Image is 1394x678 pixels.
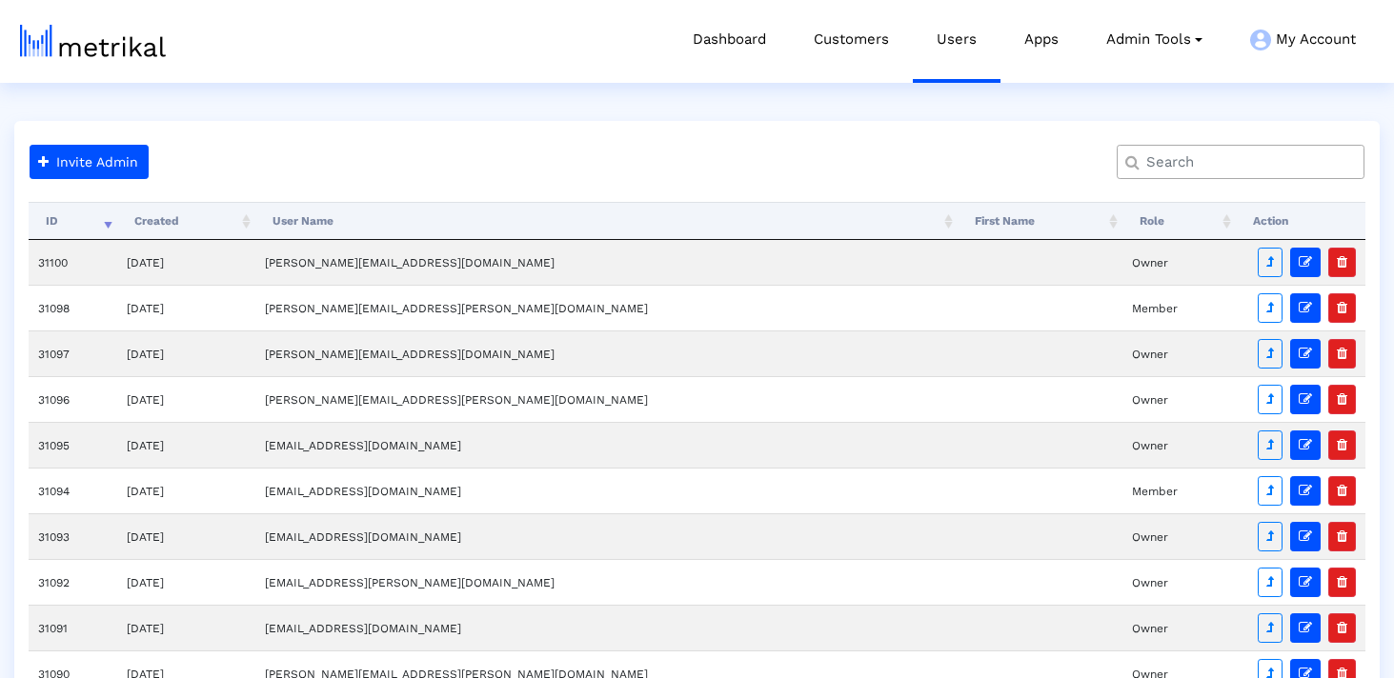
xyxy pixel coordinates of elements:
[1122,513,1236,559] td: Owner
[1258,248,1283,277] button: Make Admin
[1250,30,1271,50] img: my-account-menu-icon.png
[29,202,117,240] th: ID: activate to sort column ascending
[1133,152,1357,172] input: Search
[117,468,255,513] td: [DATE]
[1122,605,1236,650] td: Owner
[255,376,958,422] td: [PERSON_NAME][EMAIL_ADDRESS][PERSON_NAME][DOMAIN_NAME]
[29,330,117,376] td: 31097
[29,376,117,422] td: 31096
[1258,568,1283,597] button: Make Admin
[117,330,255,376] td: [DATE]
[255,513,958,559] td: [EMAIL_ADDRESS][DOMAIN_NAME]
[29,513,117,559] td: 31093
[117,240,255,285] td: [DATE]
[117,202,255,240] th: Created: activate to sort column ascending
[958,202,1122,240] th: First Name: activate to sort column ascending
[29,240,117,285] td: 31100
[1236,202,1365,240] th: Action
[255,240,958,285] td: [PERSON_NAME][EMAIL_ADDRESS][DOMAIN_NAME]
[255,468,958,513] td: [EMAIL_ADDRESS][DOMAIN_NAME]
[255,202,958,240] th: User Name: activate to sort column ascending
[117,422,255,468] td: [DATE]
[117,376,255,422] td: [DATE]
[29,285,117,330] td: 31098
[117,285,255,330] td: [DATE]
[1122,559,1236,605] td: Owner
[1258,385,1283,414] button: Make Admin
[1122,330,1236,376] td: Owner
[30,145,149,179] button: Invite Admin
[117,513,255,559] td: [DATE]
[29,422,117,468] td: 31095
[1258,613,1283,643] button: Make Admin
[255,330,958,376] td: [PERSON_NAME][EMAIL_ADDRESS][DOMAIN_NAME]
[1122,240,1236,285] td: Owner
[255,559,958,605] td: [EMAIL_ADDRESS][PERSON_NAME][DOMAIN_NAME]
[20,25,166,57] img: metrical-logo-light.png
[1258,476,1283,506] button: Make Admin
[1122,202,1236,240] th: Role: activate to sort column ascending
[255,605,958,650] td: [EMAIL_ADDRESS][DOMAIN_NAME]
[255,422,958,468] td: [EMAIL_ADDRESS][DOMAIN_NAME]
[29,468,117,513] td: 31094
[1122,422,1236,468] td: Owner
[29,605,117,650] td: 31091
[117,605,255,650] td: [DATE]
[1258,293,1283,323] button: Make Admin
[255,285,958,330] td: [PERSON_NAME][EMAIL_ADDRESS][PERSON_NAME][DOMAIN_NAME]
[1258,339,1283,369] button: Make Admin
[1258,522,1283,551] button: Make Admin
[1122,376,1236,422] td: Owner
[1258,430,1283,460] button: Make Admin
[1122,468,1236,513] td: Member
[117,559,255,605] td: [DATE]
[1122,285,1236,330] td: Member
[29,559,117,605] td: 31092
